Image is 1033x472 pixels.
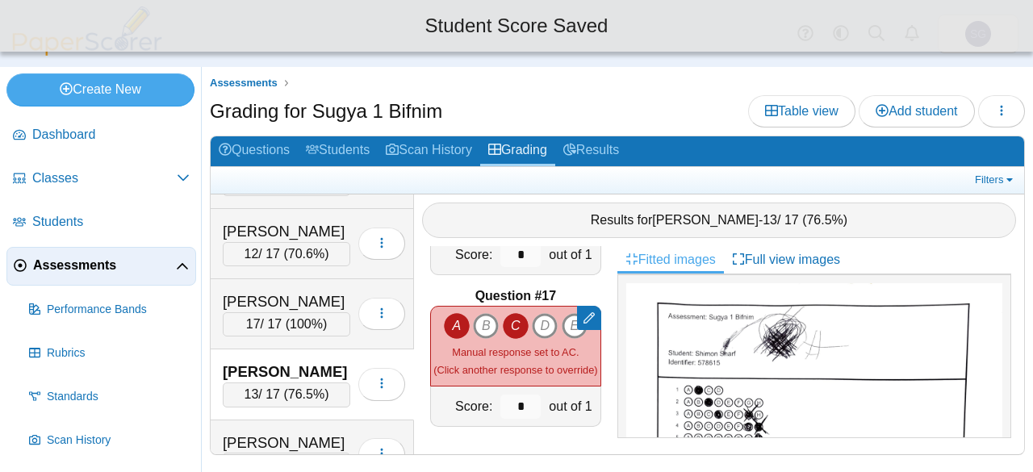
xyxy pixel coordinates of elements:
h1: Grading for Sugya 1 Bifnim [210,98,442,125]
span: Students [32,213,190,231]
a: Assessments [206,73,282,94]
span: Assessments [210,77,278,89]
div: / 17 ( ) [223,242,350,266]
a: Students [298,136,378,166]
span: Dashboard [32,126,190,144]
a: Assessments [6,247,196,286]
a: Full view images [724,246,848,274]
a: Create New [6,73,194,106]
span: Add student [876,104,957,118]
div: out of 1 [545,386,600,426]
a: Scan History [23,421,196,460]
span: 17 [246,317,261,331]
span: Rubrics [47,345,190,361]
div: [PERSON_NAME] [223,432,350,453]
i: E [562,313,588,339]
span: Classes [32,169,177,187]
i: C [503,313,529,339]
a: Standards [23,378,196,416]
a: Dashboard [6,116,196,155]
div: [PERSON_NAME] [223,291,350,312]
a: Results [555,136,627,166]
div: / 17 ( ) [223,382,350,407]
a: Scan History [378,136,480,166]
i: B [473,313,499,339]
div: Student Score Saved [12,12,1021,40]
span: [PERSON_NAME] [652,213,759,227]
a: Classes [6,160,196,198]
a: Add student [859,95,974,127]
a: Table view [748,95,855,127]
div: Results for - / 17 ( ) [422,203,1016,238]
div: / 17 ( ) [223,312,350,336]
a: Filters [971,172,1020,188]
span: Scan History [47,432,190,449]
a: Fitted images [617,246,724,274]
a: Performance Bands [23,290,196,329]
span: 76.5% [288,387,324,401]
span: 13 [763,213,777,227]
span: Standards [47,389,190,405]
a: Grading [480,136,555,166]
span: Assessments [33,257,176,274]
div: out of 1 [545,235,600,274]
b: Question #17 [475,287,556,305]
span: Table view [765,104,839,118]
span: 70.6% [288,247,324,261]
span: 76.5% [806,213,843,227]
span: 100% [290,317,323,331]
span: 13 [245,387,259,401]
div: Score: [431,386,496,426]
span: Manual response set to AC. [452,346,579,358]
a: Questions [211,136,298,166]
span: Performance Bands [47,302,190,318]
a: Students [6,203,196,242]
small: (Click another response to override) [433,346,597,376]
a: Rubrics [23,334,196,373]
i: A [444,313,470,339]
div: [PERSON_NAME] [223,221,350,242]
div: Score: [431,235,496,274]
span: 12 [245,247,259,261]
div: [PERSON_NAME] [223,361,350,382]
a: PaperScorer [6,44,168,58]
i: D [532,313,558,339]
